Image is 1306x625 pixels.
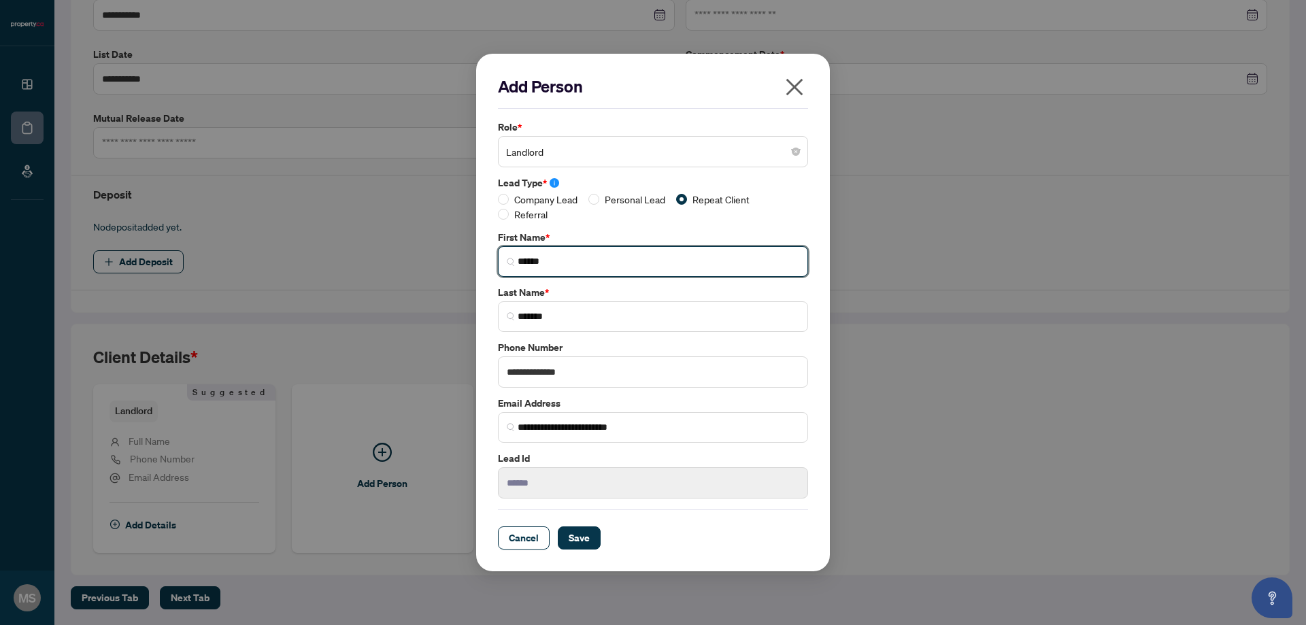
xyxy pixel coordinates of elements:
span: Company Lead [509,192,583,207]
span: info-circle [550,178,559,188]
img: search_icon [507,258,515,266]
span: close-circle [792,148,800,156]
label: Lead Type [498,175,808,190]
label: Role [498,120,808,135]
span: Cancel [509,527,539,549]
img: search_icon [507,312,515,320]
img: search_icon [507,423,515,431]
label: Email Address [498,396,808,411]
button: Save [558,526,601,550]
label: Lead Id [498,451,808,466]
span: Referral [509,207,553,222]
span: close [784,76,805,98]
h2: Add Person [498,75,808,97]
label: Last Name [498,285,808,300]
span: Landlord [506,139,800,165]
button: Open asap [1252,577,1292,618]
label: Phone Number [498,340,808,355]
span: Save [569,527,590,549]
button: Cancel [498,526,550,550]
span: Personal Lead [599,192,671,207]
label: First Name [498,230,808,245]
span: Repeat Client [687,192,755,207]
